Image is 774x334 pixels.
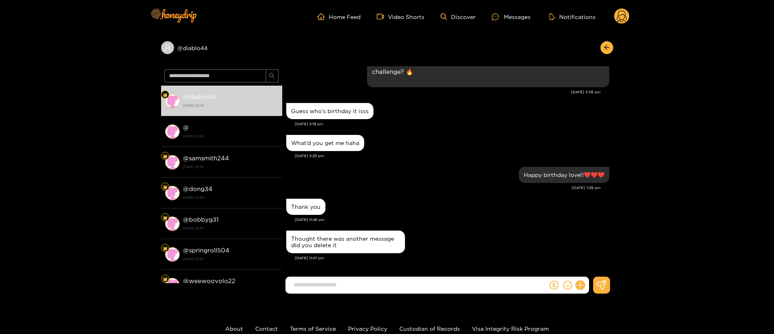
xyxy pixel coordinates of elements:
strong: @ weewooyolo22 [183,277,235,284]
a: Terms of Service [290,326,336,332]
img: conversation [165,278,180,292]
div: [DATE] 7:29 pm [286,185,601,191]
a: Custodian of Records [399,326,460,332]
img: Fan Level [163,92,168,97]
strong: @ bobbyg31 [183,216,218,223]
img: conversation [165,247,180,262]
span: user [164,44,171,51]
img: Fan Level [163,154,168,159]
strong: [DATE] 15:36 [183,132,278,140]
div: [DATE] 3:36 pm [286,89,601,95]
div: Happy birthday love!!❤️❤️❤️ [524,172,604,178]
a: Discover [440,13,476,20]
div: Guess who’s birthday it isss [291,108,369,114]
div: Aug. 27, 11:47 pm [286,231,405,253]
img: Fan Level [163,246,168,251]
strong: [DATE] 15:36 [183,225,278,232]
img: conversation [165,124,180,139]
span: search [269,73,275,80]
button: search [266,69,279,82]
span: video-camera [377,13,388,20]
img: Fan Level [163,277,168,281]
div: Aug. 27, 11:46 pm [286,199,325,215]
span: smile [563,281,572,290]
div: [DATE] 5:19 pm [295,121,609,127]
a: Video Shorts [377,13,424,20]
div: Aug. 27, 7:29 pm [519,167,609,183]
p: Let's add some excitement! Send me a video and I'll rate it. Ready for the challenge? 🔥 [372,58,604,76]
div: [DATE] 5:20 pm [295,153,609,159]
div: Aug. 27, 5:20 pm [286,135,364,151]
span: dollar [550,281,558,290]
button: arrow-left [600,41,613,54]
a: Privacy Policy [348,326,387,332]
div: @diablo44 [161,41,282,54]
div: Aug. 26, 3:36 pm [367,53,609,87]
strong: @ samsmith244 [183,155,229,162]
strong: @ springroll504 [183,247,229,254]
span: arrow-left [604,44,610,51]
img: conversation [165,216,180,231]
span: home [317,13,329,20]
img: Fan Level [163,215,168,220]
strong: @ dong34 [183,185,212,192]
a: Contact [255,326,278,332]
button: dollar [548,279,560,291]
div: Thought there was another message did you delete it [291,235,400,248]
img: conversation [165,94,180,108]
strong: [DATE] 15:36 [183,163,278,170]
a: Home Feed [317,13,361,20]
strong: @ diablo44 [183,93,216,100]
div: Thank you [291,204,321,210]
div: Aug. 27, 5:19 pm [286,103,373,119]
strong: [DATE] 15:36 [183,255,278,263]
img: conversation [165,155,180,170]
strong: [DATE] 15:36 [183,194,278,201]
strong: [DATE] 23:47 [183,102,278,109]
a: Visa Integrity Risk Program [472,326,549,332]
button: Notifications [547,13,598,21]
div: Messages [492,12,531,21]
img: Fan Level [163,185,168,189]
div: What’d you get me haha [291,140,359,146]
img: conversation [165,186,180,200]
a: About [225,326,243,332]
div: [DATE] 11:46 pm [295,217,609,223]
strong: @ [183,124,189,131]
div: [DATE] 11:47 pm [295,255,609,261]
